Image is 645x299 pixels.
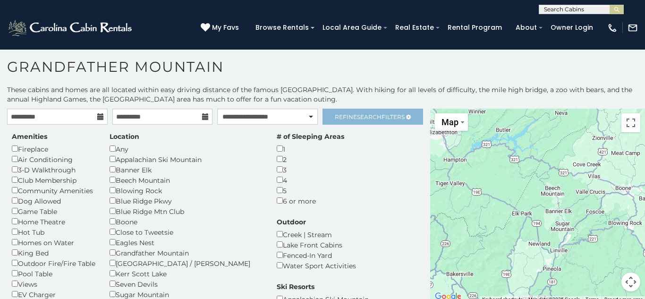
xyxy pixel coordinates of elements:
div: Fenced-In Yard [277,250,356,260]
a: Rental Program [443,20,507,35]
div: Appalachian Ski Mountain [110,154,263,164]
div: Beech Mountain [110,175,263,185]
div: Creek | Stream [277,229,356,239]
div: Air Conditioning [12,154,95,164]
div: 5 [277,185,344,196]
div: 3 [277,164,344,175]
div: 1 [277,144,344,154]
span: Search [357,113,382,120]
div: Seven Devils [110,279,263,289]
img: phone-regular-white.png [607,23,618,33]
div: Water Sport Activities [277,260,356,271]
a: RefineSearchFilters [322,109,423,125]
div: Game Table [12,206,95,216]
div: Dog Allowed [12,196,95,206]
div: Close to Tweetsie [110,227,263,237]
div: Homes on Water [12,237,95,248]
div: Views [12,279,95,289]
a: Owner Login [546,20,598,35]
div: Lake Front Cabins [277,239,356,250]
a: Browse Rentals [251,20,314,35]
div: Club Membership [12,175,95,185]
div: Pool Table [12,268,95,279]
button: Toggle fullscreen view [621,113,640,132]
div: King Bed [12,248,95,258]
button: Map camera controls [621,273,640,291]
div: Fireplace [12,144,95,154]
button: Change map style [435,113,468,131]
div: [GEOGRAPHIC_DATA] / [PERSON_NAME] [110,258,263,268]
div: Blowing Rock [110,185,263,196]
div: 2 [277,154,344,164]
div: 3-D Walkthrough [12,164,95,175]
img: mail-regular-white.png [628,23,638,33]
span: Refine Filters [335,113,405,120]
div: Grandfather Mountain [110,248,263,258]
div: Boone [110,216,263,227]
div: Outdoor Fire/Fire Table [12,258,95,268]
div: Home Theatre [12,216,95,227]
div: Blue Ridge Mtn Club [110,206,263,216]
label: Outdoor [277,217,306,227]
a: About [511,20,542,35]
div: Eagles Nest [110,237,263,248]
div: Kerr Scott Lake [110,268,263,279]
span: Map [441,117,458,127]
div: Community Amenities [12,185,95,196]
div: Any [110,144,263,154]
a: Real Estate [390,20,439,35]
div: Hot Tub [12,227,95,237]
div: 6 or more [277,196,344,206]
a: Local Area Guide [318,20,386,35]
label: Location [110,132,139,141]
div: 4 [277,175,344,185]
label: Amenities [12,132,47,141]
label: Ski Resorts [277,282,314,291]
img: White-1-2.png [7,18,135,37]
a: My Favs [201,23,241,33]
span: My Favs [212,23,239,33]
label: # of Sleeping Areas [277,132,344,141]
div: Blue Ridge Pkwy [110,196,263,206]
div: Banner Elk [110,164,263,175]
